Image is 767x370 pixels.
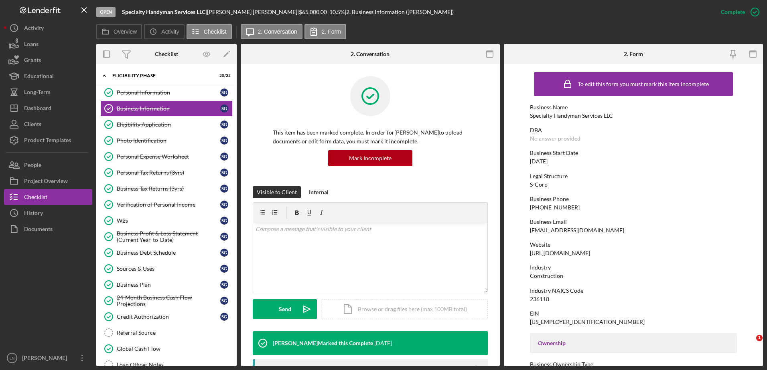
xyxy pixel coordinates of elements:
[204,28,227,35] label: Checklist
[100,325,233,341] a: Referral Source
[117,330,232,336] div: Referral Source
[117,153,220,160] div: Personal Expense Worksheet
[713,4,763,20] button: Complete
[279,299,291,319] div: Send
[4,205,92,221] a: History
[100,213,233,229] a: W2sSG
[220,153,228,161] div: S G
[117,121,220,128] div: Eligibility Application
[117,217,220,224] div: W2s
[4,221,92,237] a: Documents
[4,36,92,52] button: Loans
[117,89,220,96] div: Personal Information
[530,219,737,225] div: Business Email
[351,51,390,57] div: 2. Conversation
[216,73,231,78] div: 20 / 22
[96,24,142,39] button: Overview
[155,51,178,57] div: Checklist
[100,245,233,261] a: Business Debt ScheduleSG
[328,150,412,166] button: Mark Incomplete
[349,150,392,166] div: Mark Incomplete
[100,181,233,197] a: Business Tax Returns (3yrs)SG
[100,197,233,213] a: Verification of Personal IncomeSG
[100,293,233,309] a: 24-Month Business Cash Flow ProjectionsSG
[241,24,302,39] button: 2. Conversation
[117,201,220,208] div: Verification of Personal Income
[117,346,232,352] div: Global Cash Flow
[530,158,548,165] div: [DATE]
[322,28,341,35] label: 2. Form
[299,9,329,15] div: $65,000.00
[100,133,233,149] a: Photo IdentificationSG
[117,294,220,307] div: 24-Month Business Cash Flow Projections
[220,105,228,113] div: S G
[100,229,233,245] a: Business Profit & Loss Statement (Current Year-to-Date)SG
[100,341,233,357] a: Global Cash Flow
[530,296,549,302] div: 236118
[530,196,737,202] div: Business Phone
[24,116,41,134] div: Clients
[220,201,228,209] div: S G
[273,128,468,146] p: This item has been marked complete. In order for [PERSON_NAME] to upload documents or edit form d...
[117,282,220,288] div: Business Plan
[4,189,92,205] button: Checklist
[161,28,179,35] label: Activity
[100,165,233,181] a: Personal Tax Returns (3yrs)SG
[756,335,763,341] span: 1
[220,88,228,97] div: S G
[117,249,220,256] div: Business Debt Schedule
[721,4,745,20] div: Complete
[100,277,233,293] a: Business PlanSG
[220,137,228,145] div: S G
[220,169,228,177] div: S G
[220,121,228,129] div: S G
[530,241,737,248] div: Website
[24,189,47,207] div: Checklist
[117,137,220,144] div: Photo Identification
[24,36,39,54] div: Loans
[220,265,228,273] div: S G
[309,186,329,198] div: Internal
[530,361,737,368] div: Business Ownership Type
[96,7,116,17] div: Open
[304,24,346,39] button: 2. Form
[257,186,297,198] div: Visible to Client
[530,204,580,211] div: [PHONE_NUMBER]
[4,350,92,366] button: LN[PERSON_NAME]
[100,117,233,133] a: Eligibility ApplicationSG
[624,51,643,57] div: 2. Form
[740,335,759,354] iframe: Intercom live chat
[24,173,68,191] div: Project Overview
[530,113,613,119] div: Specialty Handyman Services LLC
[117,314,220,320] div: Credit Authorization
[100,309,233,325] a: Credit AuthorizationSG
[374,340,392,346] time: 2025-08-11 13:57
[530,250,590,256] div: [URL][DOMAIN_NAME]
[4,116,92,132] button: Clients
[530,227,624,233] div: [EMAIL_ADDRESS][DOMAIN_NAME]
[530,135,580,142] div: No answer provided
[10,356,14,360] text: LN
[112,73,211,78] div: Eligibility Phase
[4,20,92,36] a: Activity
[329,9,345,15] div: 10.5 %
[187,24,232,39] button: Checklist
[253,299,317,319] button: Send
[4,68,92,84] button: Educational
[117,265,220,272] div: Sources & Uses
[207,9,299,15] div: [PERSON_NAME] [PERSON_NAME] |
[538,340,729,346] div: Ownership
[4,132,92,148] button: Product Templates
[4,52,92,68] button: Grants
[122,8,205,15] b: Specialty Handyman Services LLC
[530,310,737,317] div: EIN
[345,9,454,15] div: | 2. Business Information ([PERSON_NAME])
[100,149,233,165] a: Personal Expense WorksheetSG
[530,104,737,111] div: Business Name
[530,319,645,325] div: [US_EMPLOYER_IDENTIFICATION_NUMBER]
[24,132,71,150] div: Product Templates
[530,288,737,294] div: Industry NAICS Code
